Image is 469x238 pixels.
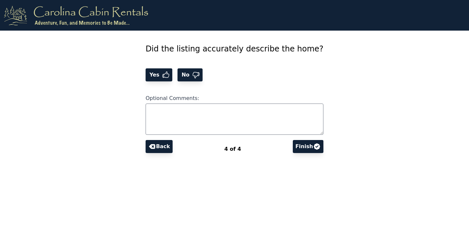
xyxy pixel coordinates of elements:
img: logo.png [4,5,148,25]
button: No [178,68,202,81]
button: Finish [293,140,323,153]
button: Yes [146,68,173,81]
span: 4 of 4 [224,146,241,152]
button: Back [146,140,173,153]
span: Yes [148,71,162,79]
span: Optional Comments: [146,95,199,101]
span: Did the listing accurately describe the home? [146,44,323,53]
span: No [180,71,192,79]
textarea: Optional Comments: [146,104,323,135]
